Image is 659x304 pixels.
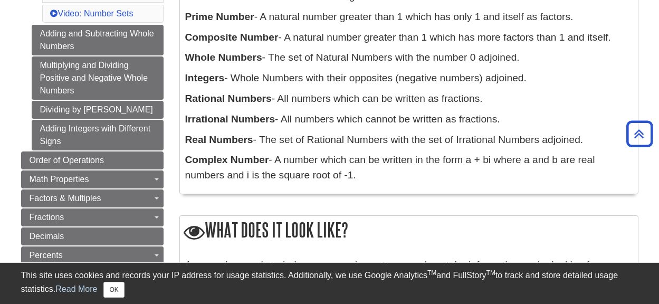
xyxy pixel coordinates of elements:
[55,284,97,293] a: Read More
[185,71,633,86] p: - Whole Numbers with their opposites (negative numbers) adjoined.
[21,246,164,264] a: Percents
[185,154,269,165] b: Complex Number
[21,227,164,245] a: Decimals
[30,251,63,260] span: Percents
[21,151,164,169] a: Order of Operations
[185,52,262,63] b: Whole Numbers
[21,170,164,188] a: Math Properties
[30,213,64,222] span: Fractions
[185,93,272,104] b: Rational Numbers
[30,175,89,184] span: Math Properties
[185,30,633,45] p: - A natural number greater than 1 which has more factors than 1 and itself.
[185,134,253,145] b: Real Numbers
[185,11,254,22] b: Prime Number
[427,269,436,277] sup: TM
[30,232,64,241] span: Decimals
[32,120,164,150] a: Adding Integers with Different Signs
[51,9,133,18] a: Video: Number Sets
[30,156,104,165] span: Order of Operations
[180,216,638,246] h2: What does it look like?
[185,112,633,127] p: - All numbers which cannot be written as fractions.
[623,127,656,141] a: Back to Top
[21,269,638,298] div: This site uses cookies and records your IP address for usage statistics. Additionally, we use Goo...
[185,32,279,43] b: Composite Number
[185,91,633,107] p: - All numbers which can be written as fractions.
[103,282,124,298] button: Close
[30,194,101,203] span: Factors & Multiples
[185,9,633,25] p: - A natural number greater than 1 which has only 1 and itself as factors.
[185,258,633,273] p: A general example to help you recognize patterns and spot the information you're looking for
[185,50,633,65] p: - The set of Natural Numbers with the number 0 adjoined.
[185,132,633,148] p: - The set of Rational Numbers with the set of Irrational Numbers adjoined.
[486,269,495,277] sup: TM
[185,113,275,125] b: Irrational Numbers
[32,101,164,119] a: Dividing by [PERSON_NAME]
[185,153,633,183] p: - A number which can be written in the form a + bi where a and b are real numbers and i is the sq...
[185,72,225,83] b: Integers
[21,208,164,226] a: Fractions
[21,189,164,207] a: Factors & Multiples
[32,56,164,100] a: Multiplying and Dividing Positive and Negative Whole Numbers
[32,25,164,55] a: Adding and Subtracting Whole Numbers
